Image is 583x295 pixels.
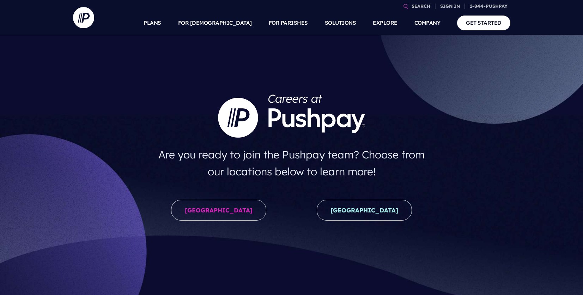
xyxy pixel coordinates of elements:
a: EXPLORE [373,11,397,35]
a: [GEOGRAPHIC_DATA] [317,200,412,221]
a: COMPANY [414,11,441,35]
a: [GEOGRAPHIC_DATA] [171,200,266,221]
a: FOR PARISHES [269,11,308,35]
a: FOR [DEMOGRAPHIC_DATA] [178,11,252,35]
h4: Are you ready to join the Pushpay team? Choose from our locations below to learn more! [151,143,432,183]
a: GET STARTED [457,16,510,30]
a: SOLUTIONS [325,11,356,35]
a: PLANS [144,11,161,35]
